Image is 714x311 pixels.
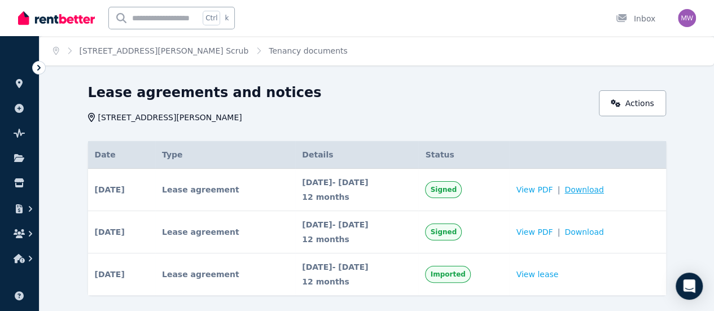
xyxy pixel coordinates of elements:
[302,234,411,245] span: 12 months
[295,141,418,169] th: Details
[155,253,295,296] td: Lease agreement
[430,270,465,279] span: Imported
[269,45,347,56] span: Tenancy documents
[516,226,553,238] span: View PDF
[155,141,295,169] th: Type
[302,219,411,230] span: [DATE] - [DATE]
[95,226,125,238] span: [DATE]
[80,46,249,55] a: [STREET_ADDRESS][PERSON_NAME] Scrub
[155,169,295,211] td: Lease agreement
[18,10,95,27] img: RentBetter
[418,141,509,169] th: Status
[676,273,703,300] div: Open Intercom Messenger
[599,90,666,116] a: Actions
[678,9,696,27] img: Michelle Wolsey
[88,84,322,102] h1: Lease agreements and notices
[203,11,220,25] span: Ctrl
[557,184,560,195] span: |
[98,112,242,123] span: [STREET_ADDRESS][PERSON_NAME]
[557,226,560,238] span: |
[430,185,457,194] span: Signed
[95,269,125,280] span: [DATE]
[516,184,553,195] span: View PDF
[302,177,411,188] span: [DATE] - [DATE]
[564,184,604,195] span: Download
[225,14,229,23] span: k
[516,269,558,280] a: View lease
[302,191,411,203] span: 12 months
[155,211,295,253] td: Lease agreement
[430,227,457,236] span: Signed
[302,261,411,273] span: [DATE] - [DATE]
[40,36,361,65] nav: Breadcrumb
[88,141,155,169] th: Date
[564,226,604,238] span: Download
[616,13,655,24] div: Inbox
[95,184,125,195] span: [DATE]
[302,276,411,287] span: 12 months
